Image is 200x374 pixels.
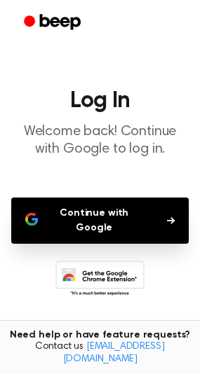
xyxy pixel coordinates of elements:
[8,341,192,366] span: Contact us
[63,342,165,364] a: [EMAIL_ADDRESS][DOMAIN_NAME]
[11,123,189,158] p: Welcome back! Continue with Google to log in.
[11,90,189,112] h1: Log In
[14,9,93,36] a: Beep
[11,198,189,244] button: Continue with Google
